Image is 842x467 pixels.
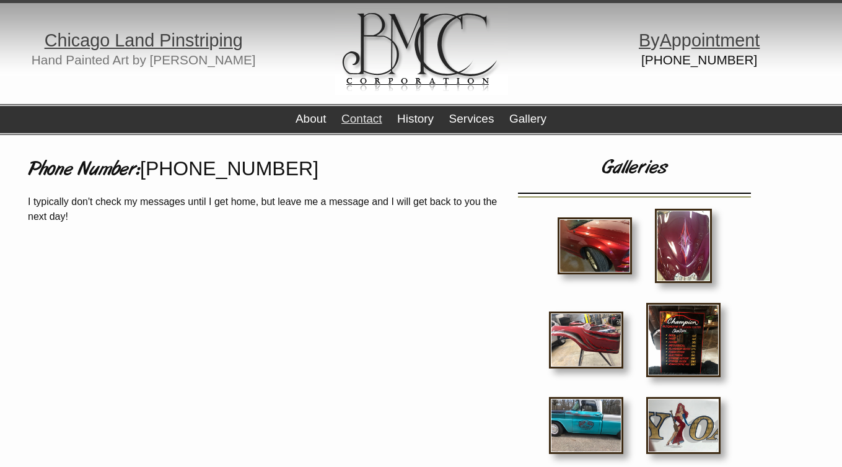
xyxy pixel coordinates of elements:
a: [PHONE_NUMBER] [140,157,318,180]
a: About [296,112,327,125]
img: IMG_1688.JPG [558,217,632,274]
span: in [219,30,232,50]
h1: Galleries [511,154,758,183]
h1: Phone Number: [28,154,501,185]
span: B [639,30,651,50]
h2: Hand Painted Art by [PERSON_NAME] [9,56,278,65]
img: 29383.JPG [655,209,712,283]
a: [PHONE_NUMBER] [641,53,757,67]
img: IMG_2550.jpg [646,397,721,454]
img: IMG_4294.jpg [646,303,721,377]
a: History [397,112,434,125]
img: logo.gif [335,3,508,95]
img: IMG_2632.jpg [549,312,623,369]
a: Gallery [509,112,546,125]
h1: g p g [9,34,278,46]
p: I typically don't check my messages until I get home, but leave me a message and I will get back ... [28,194,501,224]
span: o Land Pinstri [100,30,209,50]
span: A [660,30,672,50]
a: Services [449,112,494,125]
h1: y pp [565,34,833,46]
span: ointment [691,30,760,50]
span: Chica [45,30,90,50]
a: Contact [341,112,382,125]
img: IMG_3465.jpg [549,397,623,454]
